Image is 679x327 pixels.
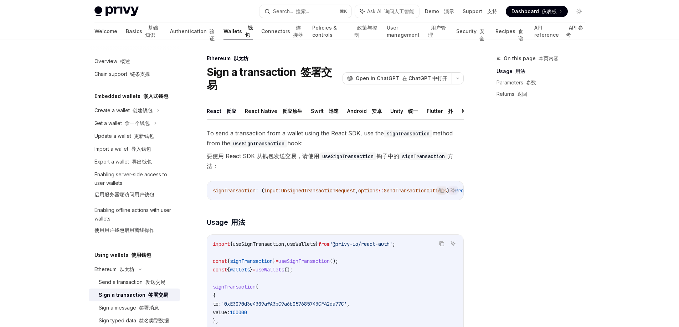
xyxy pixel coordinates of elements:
[89,142,180,155] a: Import a wallet 导入钱包
[231,218,245,227] font: 用法
[89,301,180,314] a: Sign a message 签署消息
[347,103,382,119] button: Android 安卓
[210,28,215,41] font: 验证
[89,314,180,327] a: Sign typed data 签名类型数据
[213,309,230,316] span: value:
[408,108,418,114] font: 统一
[293,25,303,38] font: 连接器
[387,23,448,40] a: User management 用户管理
[207,103,236,119] button: React 反应
[99,278,165,286] div: Send a transaction
[448,239,458,248] button: Ask AI
[213,292,216,299] span: {
[213,258,227,264] span: const
[311,103,339,119] button: Swift 迅速
[94,57,130,66] div: Overview
[384,130,432,137] code: signTransaction
[276,258,278,264] span: =
[355,187,358,194] span: ,
[384,8,414,14] font: 询问人工智能
[227,266,230,273] span: {
[354,25,377,38] font: 政策与控制
[282,108,302,114] font: 反应原生
[207,152,453,170] font: 要使用 React SDK 从钱包发送交易，请使用 钩子中的 方法：
[329,108,339,114] font: 迅速
[566,25,583,38] font: API 参考
[330,258,338,264] span: ();
[207,128,464,174] span: To send a transaction from a wallet using the React SDK, use the method from the hook:
[281,187,355,194] span: UnsignedTransactionRequest
[230,258,273,264] span: signTransaction
[213,318,218,324] span: },
[497,88,591,100] a: Returns 返回
[256,266,284,273] span: useWallets
[448,108,453,114] font: 扑
[170,23,215,40] a: Authentication 验证
[213,241,230,247] span: import
[213,187,256,194] span: signTransaction
[437,186,446,195] button: Copy the contents from the code block
[487,8,497,14] font: 支持
[384,187,447,194] span: SendTransactionOptions
[213,284,256,290] span: signTransaction
[221,301,347,307] span: '0xE3070d3e4309afA3bC9a6b057685743CF42da77C'
[245,25,253,38] font: 钱包
[94,119,150,128] div: Get a wallet
[343,72,452,84] button: Open in ChatGPT 在 ChatGPT 中打开
[390,103,418,119] button: Unity 统一
[526,79,536,85] font: 参数
[89,276,180,289] a: Send a transaction 发送交易
[213,266,227,273] span: const
[495,23,526,40] a: Recipes 食谱
[358,187,378,194] span: options
[318,241,330,247] span: from
[511,8,557,15] span: Dashboard
[94,6,139,16] img: light logo
[139,305,159,311] font: 签署消息
[133,107,153,113] font: 创建钱包
[284,266,293,273] span: ();
[89,155,180,168] a: Export a wallet 导出钱包
[399,152,448,160] code: signTransaction
[437,239,446,248] button: Copy the contents from the code block
[402,75,447,81] font: 在 ChatGPT 中打开
[94,265,134,274] div: Ethereum
[340,9,347,14] span: ⌘ K
[517,91,527,97] font: 返回
[230,140,287,147] code: useSignTransaction
[259,5,351,18] button: Search... 搜索...⌘K
[573,6,585,17] button: Toggle dark mode
[253,266,256,273] span: =
[378,187,384,194] span: ?:
[278,187,281,194] span: :
[131,252,151,258] font: 使用钱包
[518,28,523,41] font: 食谱
[233,241,284,247] span: useSignTransaction
[504,54,559,63] span: On this page
[207,66,332,91] font: 签署交易
[89,55,180,68] a: Overview 概述
[94,227,154,233] font: 使用用户钱包启用离线操作
[233,55,248,61] font: 以太坊
[132,159,152,165] font: 导出钱包
[148,292,168,298] font: 签署交易
[94,23,117,40] a: Welcome
[356,75,447,82] span: Open in ChatGPT
[94,191,154,197] font: 启用服务器端访问用户钱包
[207,66,340,91] h1: Sign a transaction
[372,108,382,114] font: 安卓
[230,241,233,247] span: {
[273,7,309,16] div: Search...
[89,68,180,81] a: Chain support 链条支撑
[207,55,464,62] div: Ethereum
[125,120,150,126] font: 拿一个钱包
[542,8,557,14] font: 仪表板
[296,8,309,14] font: 搜索...
[392,241,395,247] span: ;
[245,103,302,119] button: React Native 反应原生
[287,241,315,247] span: useWallets
[207,217,245,227] span: Usage
[99,316,169,325] div: Sign typed data
[261,23,304,40] a: Connectors 连接器
[479,28,484,41] font: 安全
